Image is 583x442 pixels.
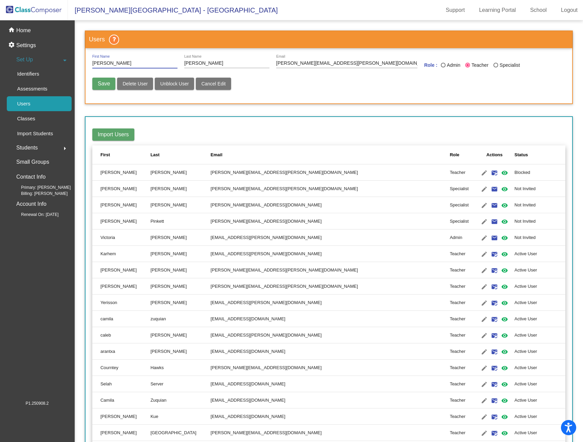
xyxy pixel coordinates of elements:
[17,100,30,108] p: Users
[98,81,110,86] span: Save
[450,229,474,246] td: Admin
[450,181,474,197] td: Specialist
[480,348,488,356] mat-icon: edit
[211,181,450,197] td: [PERSON_NAME][EMAIL_ADDRESS][PERSON_NAME][DOMAIN_NAME]
[92,61,177,66] input: First Name
[17,70,39,78] p: Identifiers
[276,61,417,66] input: E Mail
[480,380,488,388] mat-icon: edit
[474,145,514,164] th: Actions
[17,115,35,123] p: Classes
[514,327,565,343] td: Active User
[150,152,210,158] div: Last
[150,181,210,197] td: [PERSON_NAME]
[424,62,437,71] mat-label: Role :
[211,262,450,278] td: [PERSON_NAME][EMAIL_ADDRESS][PERSON_NAME][DOMAIN_NAME]
[470,62,488,69] div: Teacher
[490,380,499,388] mat-icon: mark_email_read
[450,164,474,181] td: Teacher
[490,185,499,193] mat-icon: email
[480,218,488,226] mat-icon: edit
[501,250,509,258] mat-icon: visibility
[10,190,68,197] span: Billing: [PERSON_NAME]
[211,392,450,408] td: [EMAIL_ADDRESS][DOMAIN_NAME]
[440,5,470,16] a: Support
[501,266,509,275] mat-icon: visibility
[490,218,499,226] mat-icon: email
[480,250,488,258] mat-icon: edit
[514,278,565,295] td: Active User
[160,81,189,86] span: Unblock User
[450,343,474,360] td: Teacher
[150,262,210,278] td: [PERSON_NAME]
[150,376,210,392] td: Server
[490,283,499,291] mat-icon: mark_email_read
[480,234,488,242] mat-icon: edit
[92,197,150,213] td: [PERSON_NAME]
[490,266,499,275] mat-icon: mark_email_read
[61,56,69,64] mat-icon: arrow_drop_down
[16,55,33,64] span: Set Up
[450,278,474,295] td: Teacher
[98,132,129,137] span: Import Users
[16,172,45,182] p: Contact Info
[450,246,474,262] td: Teacher
[490,250,499,258] mat-icon: mark_email_read
[211,213,450,229] td: [PERSON_NAME][EMAIL_ADDRESS][DOMAIN_NAME]
[150,152,159,158] div: Last
[201,81,226,86] span: Cancel Edit
[514,164,565,181] td: Blocked
[490,169,499,177] mat-icon: mark_email_read
[211,408,450,425] td: [EMAIL_ADDRESS][DOMAIN_NAME]
[450,197,474,213] td: Specialist
[184,61,269,66] input: Last Name
[211,246,450,262] td: [EMAIL_ADDRESS][PERSON_NAME][DOMAIN_NAME]
[490,429,499,437] mat-icon: mark_email_read
[150,392,210,408] td: Zuquian
[480,413,488,421] mat-icon: edit
[450,408,474,425] td: Teacher
[501,397,509,405] mat-icon: visibility
[474,5,522,16] a: Learning Portal
[92,295,150,311] td: Yerisson
[16,157,49,167] p: Small Groups
[514,343,565,360] td: Active User
[61,144,69,153] mat-icon: arrow_right
[100,152,150,158] div: First
[8,41,16,49] mat-icon: settings
[150,278,210,295] td: [PERSON_NAME]
[514,229,565,246] td: Not Invited
[501,315,509,323] mat-icon: visibility
[501,185,509,193] mat-icon: visibility
[211,425,450,441] td: [PERSON_NAME][EMAIL_ADDRESS][DOMAIN_NAME]
[514,408,565,425] td: Active User
[490,315,499,323] mat-icon: mark_email_read
[514,197,565,213] td: Not Invited
[117,78,153,90] button: Delete User
[501,299,509,307] mat-icon: visibility
[450,295,474,311] td: Teacher
[92,128,134,141] button: Import Users
[123,81,148,86] span: Delete User
[150,295,210,311] td: [PERSON_NAME]
[8,26,16,35] mat-icon: home
[514,213,565,229] td: Not Invited
[150,197,210,213] td: [PERSON_NAME]
[450,425,474,441] td: Teacher
[450,262,474,278] td: Teacher
[525,5,552,16] a: School
[490,397,499,405] mat-icon: mark_email_read
[446,62,460,69] div: Admin
[514,262,565,278] td: Active User
[480,266,488,275] mat-icon: edit
[16,199,46,209] p: Account Info
[501,331,509,340] mat-icon: visibility
[92,181,150,197] td: [PERSON_NAME]
[92,376,150,392] td: Selah
[68,5,278,16] span: [PERSON_NAME][GEOGRAPHIC_DATA] - [GEOGRAPHIC_DATA]
[480,169,488,177] mat-icon: edit
[92,229,150,246] td: Victoria
[501,201,509,209] mat-icon: visibility
[92,78,115,90] button: Save
[211,164,450,181] td: [PERSON_NAME][EMAIL_ADDRESS][PERSON_NAME][DOMAIN_NAME]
